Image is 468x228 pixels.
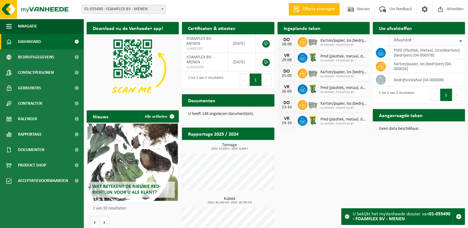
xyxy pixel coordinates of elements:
[307,115,318,125] img: WB-0240-HPE-GN-50
[307,52,318,62] img: WB-0240-HPE-GN-50
[440,89,452,101] button: 1
[320,106,367,110] span: 01-055490 - FOAMFLEX BV
[320,59,367,63] span: 01-055490 - FOAMFLEX BV
[320,101,367,106] span: Karton/papier, los (bedrijven)
[93,206,176,211] p: 1 van 10 resultaten
[182,128,245,140] h2: Rapportage 2025 / 2024
[394,38,411,43] span: Afvalstof
[379,127,459,131] p: Geen data beschikbaar.
[376,88,414,102] div: 1 tot 3 van 3 resultaten
[18,19,37,34] span: Navigatie
[262,74,271,86] button: Next
[18,173,68,188] span: Acceptatievoorwaarden
[281,105,293,110] div: 23-10
[281,90,293,94] div: 26-09
[320,86,367,91] span: Pmd (plastiek, metaal, drankkartons) (bedrijven)
[320,54,367,59] span: Pmd (plastiek, metaal, drankkartons) (bedrijven)
[301,6,337,12] span: Offerte aanvragen
[18,111,37,127] span: Kalender
[185,73,223,87] div: 1 tot 2 van 2 resultaten
[240,74,250,86] button: Previous
[281,53,293,58] div: VR
[281,42,293,47] div: 28-08
[182,22,242,34] h2: Certificaten & attesten
[140,110,178,123] a: Alle artikelen
[92,184,161,195] span: Wat betekent de nieuwe RED-richtlijn voor u als klant?
[281,100,293,105] div: DO
[430,89,440,101] button: Previous
[187,65,223,70] span: VLA616399
[307,36,318,47] img: WB-2500-GAL-GY-01
[320,38,367,43] span: Karton/papier, los (bedrijven)
[88,124,178,201] a: Wat betekent de nieuwe RED-richtlijn voor u als klant?
[289,3,340,15] a: Offerte aanvragen
[277,22,327,34] h2: Ingeplande taken
[320,117,367,122] span: Pmd (plastiek, metaal, drankkartons) (bedrijven)
[389,46,465,60] td: PMD (Plastiek, Metaal, Drankkartons) (bedrijven) (04-000978)
[185,197,274,204] h3: Kubiek
[18,158,46,173] span: Product Shop
[187,55,213,65] span: FOAMFLEX BV - MENEN
[18,142,44,158] span: Documenten
[228,140,274,152] a: Bekijk rapportage
[307,83,318,94] img: WB-0240-HPE-GN-50
[353,209,453,225] div: U bekijkt het myVanheede dossier van
[452,89,462,101] button: Next
[82,5,165,14] span: 01-055490 - FOAMFLEX BV - MENEN
[320,70,367,75] span: Karton/papier, los (bedrijven)
[307,68,318,78] img: WB-2500-GAL-GY-01
[320,91,367,94] span: 01-055490 - FOAMFLEX BV
[281,121,293,125] div: 24-10
[281,69,293,74] div: DO
[320,43,367,47] span: 01-055490 - FOAMFLEX BV
[281,58,293,62] div: 29-08
[18,49,54,65] span: Bedrijfsgegevens
[18,96,42,111] span: Contracten
[228,34,256,53] td: [DATE]
[187,36,213,46] span: FOAMFLEX BV - MENEN
[389,60,465,73] td: karton/papier, los (bedrijven) (04-000026)
[182,94,221,106] h2: Documenten
[87,22,169,34] h2: Download nu de Vanheede+ app!
[187,46,223,51] span: VLA901037
[18,65,54,80] span: Contactpersonen
[353,212,450,222] strong: 01-055490 - FOAMFLEX BV - MENEN
[250,74,262,86] button: 1
[281,37,293,42] div: DO
[281,116,293,121] div: VR
[18,80,41,96] span: Gebruikers
[18,127,42,142] span: Rapportage
[389,73,465,87] td: bedrijfsrestafval (04-000008)
[185,201,274,204] span: 2024: 30,140 m3 - 2025: 18,700 m3
[373,109,429,121] h2: Aangevraagde taken
[87,34,179,103] img: Download de VHEPlus App
[185,147,274,150] span: 2024: 15,930 t - 2025: 8,600 t
[185,143,274,150] h3: Tonnage
[320,122,367,126] span: 01-055490 - FOAMFLEX BV
[320,75,367,78] span: 01-055490 - FOAMFLEX BV
[307,99,318,110] img: WB-2500-GAL-GY-01
[373,22,418,34] h2: Uw afvalstoffen
[188,112,268,116] p: U heeft 148 ongelezen document(en).
[228,53,256,71] td: [DATE]
[281,74,293,78] div: 25-09
[281,85,293,90] div: VR
[18,34,41,49] span: Dashboard
[87,110,114,122] h2: Nieuws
